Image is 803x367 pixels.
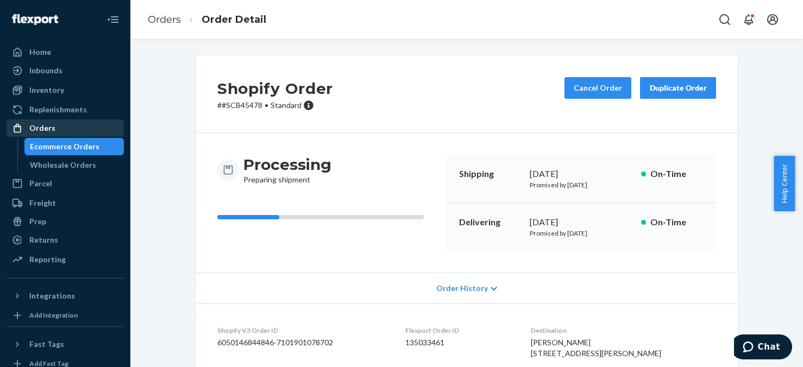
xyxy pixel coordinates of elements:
button: Fast Tags [7,336,124,353]
div: Wholesale Orders [30,160,96,170]
p: # #SCB45478 [217,100,333,111]
a: Ecommerce Orders [24,138,124,155]
a: Home [7,43,124,61]
a: Inventory [7,81,124,99]
button: Open notifications [738,9,760,30]
a: Freight [7,194,124,212]
button: Integrations [7,287,124,305]
a: Order Detail [202,14,266,26]
div: [DATE] [530,168,632,180]
a: Reporting [7,251,124,268]
button: Close Navigation [102,9,124,30]
div: Inbounds [29,65,62,76]
div: Duplicate Order [649,83,707,93]
p: Shipping [459,168,521,180]
span: Order History [436,283,488,294]
dd: 6050146844846-7101901078702 [217,337,388,348]
iframe: Opens a widget where you can chat to one of our agents [734,334,792,362]
img: Flexport logo [12,14,58,25]
button: Duplicate Order [640,77,716,99]
button: Help Center [774,156,795,211]
dt: Destination [531,326,716,335]
a: Replenishments [7,101,124,118]
a: Returns [7,231,124,249]
div: Inventory [29,85,64,96]
dt: Flexport Order ID [405,326,514,335]
a: Wholesale Orders [24,156,124,174]
div: Prep [29,216,46,227]
div: Fast Tags [29,339,64,350]
button: Cancel Order [564,77,631,99]
button: Open Search Box [714,9,736,30]
p: On-Time [650,168,703,180]
button: Open account menu [762,9,783,30]
div: Reporting [29,254,66,265]
span: Standard [271,100,302,110]
a: Prep [7,213,124,230]
h2: Shopify Order [217,77,333,100]
div: Home [29,47,51,58]
div: Replenishments [29,104,87,115]
div: Orders [29,123,55,134]
div: Ecommerce Orders [30,141,99,152]
div: [DATE] [530,216,632,229]
span: [PERSON_NAME] [STREET_ADDRESS][PERSON_NAME] [531,338,661,358]
a: Orders [148,14,181,26]
dd: 135033461 [405,337,514,348]
p: On-Time [650,216,703,229]
div: Returns [29,235,58,245]
a: Orders [7,119,124,137]
a: Parcel [7,175,124,192]
div: Add Integration [29,311,78,320]
p: Delivering [459,216,521,229]
div: Freight [29,198,56,208]
p: Promised by [DATE] [530,229,632,238]
p: Promised by [DATE] [530,180,632,189]
span: • [265,100,268,110]
ol: breadcrumbs [139,4,275,36]
div: Parcel [29,178,52,189]
dt: Shopify V3 Order ID [217,326,388,335]
h3: Processing [243,155,331,174]
a: Inbounds [7,62,124,79]
div: Integrations [29,290,75,301]
div: Preparing shipment [243,155,331,185]
a: Add Integration [7,309,124,322]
